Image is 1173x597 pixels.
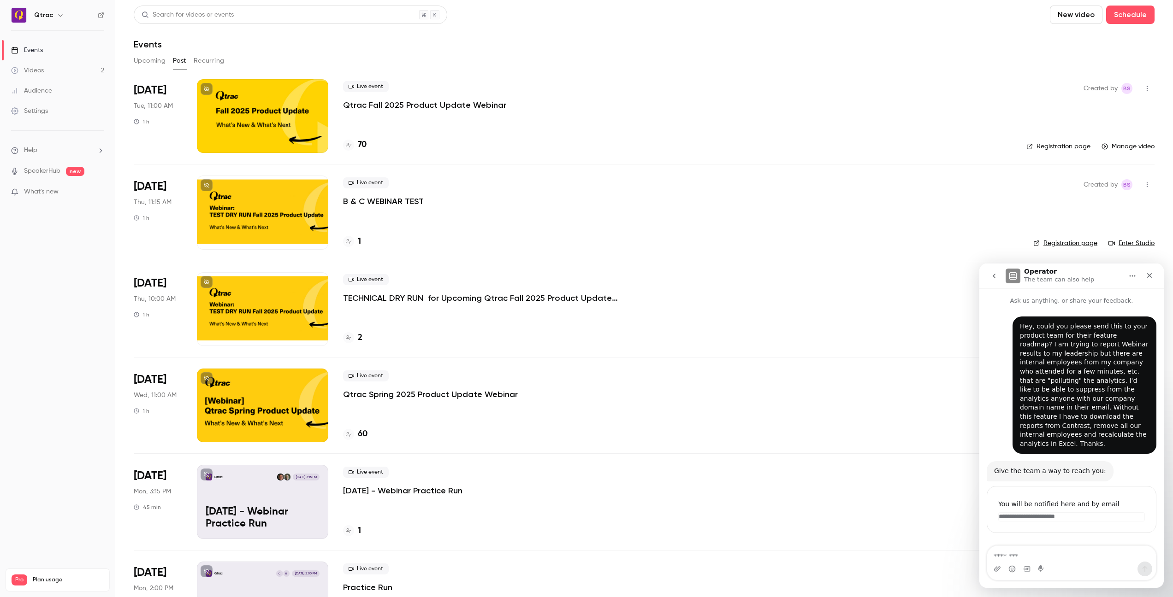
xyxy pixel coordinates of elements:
span: Live event [343,177,389,188]
a: Qtrac Spring 2025 Product Update Webinar [343,389,518,400]
div: Sep 16 Tue, 11:00 AM (America/Los Angeles) [134,79,182,153]
span: [DATE] [134,372,166,387]
div: 1 h [134,214,149,222]
span: Mon, 2:00 PM [134,584,173,593]
span: new [66,167,84,176]
span: [DATE] 2:00 PM [292,570,319,577]
a: 1 [343,525,361,537]
span: Plan usage [33,576,104,584]
img: Chrisophe Pla [277,474,284,480]
span: [DATE] [134,276,166,291]
h4: 60 [358,428,367,440]
a: Qtrac Fall 2025 Product Update Webinar [343,99,506,111]
span: Live event [343,81,389,92]
span: Created by [1084,179,1118,190]
h4: 2 [358,332,362,344]
div: 45 min [134,503,161,511]
p: Qtrac [214,571,223,576]
img: Yoni Lavi [284,474,290,480]
h4: 1 [358,525,361,537]
h4: 1 [358,235,361,248]
span: Live event [343,467,389,478]
span: Live event [343,563,389,574]
p: Qtrac [214,475,223,480]
div: Events [11,46,43,55]
div: May 19 Mon, 3:15 PM (America/Los Angeles) [134,465,182,538]
a: [DATE] - Webinar Practice Run [343,485,462,496]
span: Tue, 11:00 AM [134,101,173,111]
span: Thu, 11:15 AM [134,198,172,207]
span: What's new [24,187,59,197]
div: Audience [11,86,52,95]
h4: 70 [358,139,367,151]
div: Settings [11,106,48,116]
div: Videos [11,66,44,75]
li: help-dropdown-opener [11,146,104,155]
span: Wed, 11:00 AM [134,391,177,400]
span: BS [1123,179,1131,190]
span: BS [1123,83,1131,94]
h1: Events [134,39,162,50]
a: TECHNICAL DRY RUN for Upcoming Qtrac Fall 2025 Product Update Webinar [343,293,620,304]
a: SpeakerHub [24,166,60,176]
button: Schedule [1106,6,1155,24]
span: Live event [343,274,389,285]
span: [DATE] [134,468,166,483]
div: B [283,570,290,577]
span: Barry Strauss [1121,179,1132,190]
span: Pro [12,574,27,585]
span: Thu, 10:00 AM [134,294,176,304]
div: Search for videos or events [142,10,234,20]
div: Sep 11 Thu, 11:15 AM (America/Los Angeles) [134,176,182,249]
button: New video [1050,6,1102,24]
a: Practice Run [343,582,392,593]
button: Past [173,53,186,68]
div: 1 h [134,118,149,125]
a: Registration page [1033,239,1097,248]
a: Enter Studio [1108,239,1155,248]
iframe: Noticeable Trigger [93,188,104,196]
a: 2 [343,332,362,344]
a: May 21, 2025 - Webinar Practice Run QtracYoni LaviChrisophe Pla[DATE] 3:15 PM[DATE] - Webinar Pra... [197,465,328,538]
button: Upcoming [134,53,166,68]
img: Qtrac [12,8,26,23]
span: Help [24,146,37,155]
a: 1 [343,235,361,248]
span: [DATE] [134,179,166,194]
div: May 21 Wed, 11:00 AM (America/Los Angeles) [134,369,182,442]
span: Barry Strauss [1121,83,1132,94]
a: 70 [343,139,367,151]
div: 1 h [134,311,149,318]
div: Sep 11 Thu, 10:00 AM (America/Los Angeles) [134,272,182,346]
a: B & C WEBINAR TEST [343,196,424,207]
iframe: Intercom live chat [979,263,1164,588]
span: [DATE] 3:15 PM [293,474,319,480]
